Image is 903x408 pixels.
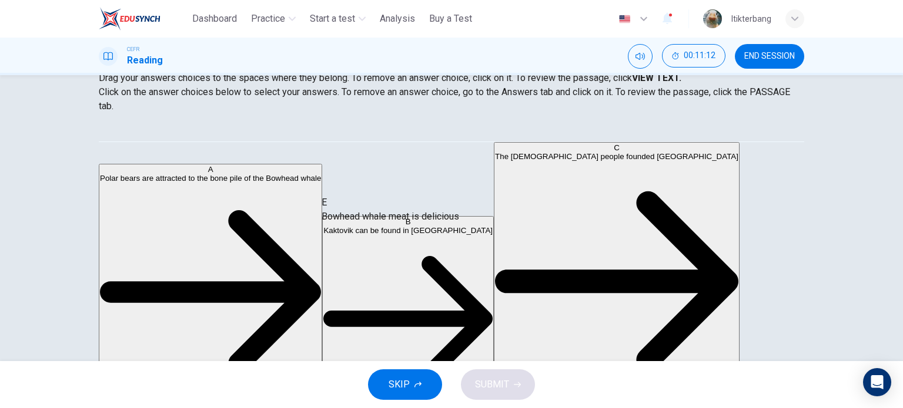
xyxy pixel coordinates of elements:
button: BKaktovik can be found in [GEOGRAPHIC_DATA] [322,216,494,407]
a: ELTC logo [99,7,188,31]
strong: VIEW TEXT. [632,72,681,83]
span: Dashboard [192,12,237,26]
span: 00:11:12 [684,51,715,60]
button: Analysis [375,8,420,29]
button: Start a test [305,8,370,29]
div: Mute [628,44,653,69]
span: Polar bears are attracted to the bone pile of the Bowhead whale [100,174,321,183]
span: Practice [251,12,285,26]
div: B [323,217,493,226]
button: 00:11:12 [662,44,725,68]
span: The [DEMOGRAPHIC_DATA] people founded [GEOGRAPHIC_DATA] [495,152,738,161]
span: SKIP [389,376,410,393]
span: CEFR [127,45,139,53]
button: END SESSION [735,44,804,69]
p: Click on the answer choices below to select your answers. To remove an answer choice, go to the A... [99,85,804,113]
img: Profile picture [703,9,722,28]
button: Dashboard [188,8,242,29]
div: Hide [662,44,725,69]
p: Drag your answers choices to the spaces where they belong. To remove an answer choice, click on i... [99,71,804,85]
div: Itikterbang [731,12,771,26]
button: Practice [246,8,300,29]
div: Choose test type tabs [99,113,804,141]
span: Start a test [310,12,355,26]
button: Buy a Test [424,8,477,29]
div: A [100,165,321,174]
span: Kaktovik can be found in [GEOGRAPHIC_DATA] [323,226,493,235]
span: Analysis [380,12,415,26]
div: C [495,143,738,152]
img: ELTC logo [99,7,160,31]
button: APolar bears are attracted to the bone pile of the Bowhead whale [99,164,322,406]
span: Buy a Test [429,12,472,26]
span: END SESSION [744,52,795,61]
img: en [617,15,632,23]
h1: Reading [127,53,163,68]
div: Open Intercom Messenger [863,368,891,396]
button: CThe [DEMOGRAPHIC_DATA] people founded [GEOGRAPHIC_DATA] [494,142,740,407]
button: SKIP [368,369,442,400]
